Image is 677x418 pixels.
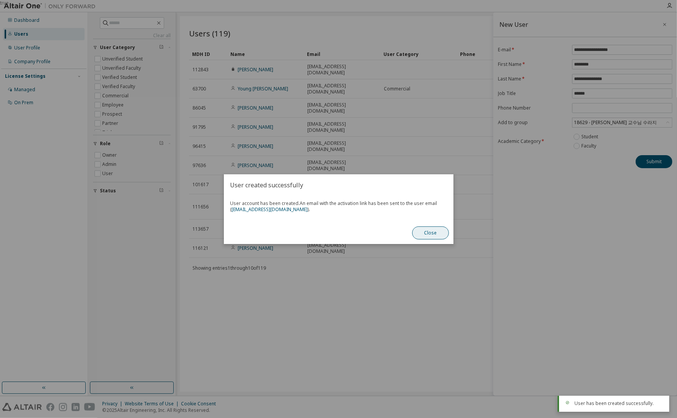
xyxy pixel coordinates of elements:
[230,200,437,213] span: An email with the activation link has been sent to the user email ( ).
[412,226,449,239] button: Close
[230,200,447,213] span: User account has been created.
[232,206,308,213] a: [EMAIL_ADDRESS][DOMAIN_NAME]
[574,400,663,407] div: User has been created successfully.
[224,174,454,196] h2: User created successfully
